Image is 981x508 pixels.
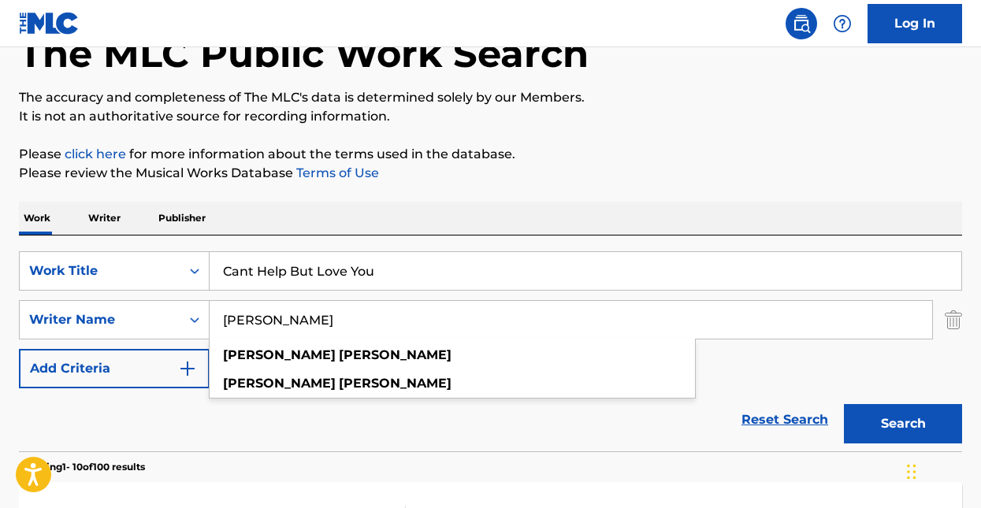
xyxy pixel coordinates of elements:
[833,14,852,33] img: help
[19,251,962,451] form: Search Form
[339,376,451,391] strong: [PERSON_NAME]
[945,300,962,339] img: Delete Criterion
[827,8,858,39] div: Help
[19,12,80,35] img: MLC Logo
[19,164,962,183] p: Please review the Musical Works Database
[844,404,962,443] button: Search
[293,165,379,180] a: Terms of Use
[84,202,125,235] p: Writer
[868,4,962,43] a: Log In
[907,448,916,495] div: Drag
[29,310,171,329] div: Writer Name
[65,146,126,161] a: click here
[19,460,145,474] p: Showing 1 - 10 of 100 results
[19,145,962,164] p: Please for more information about the terms used in the database.
[223,347,336,362] strong: [PERSON_NAME]
[734,402,836,437] a: Reset Search
[786,8,817,39] a: Public Search
[19,88,962,107] p: The accuracy and completeness of The MLC's data is determined solely by our Members.
[178,359,197,378] img: 9d2ae6d4665cec9f34b9.svg
[792,14,811,33] img: search
[19,107,962,126] p: It is not an authoritative source for recording information.
[19,202,55,235] p: Work
[339,347,451,362] strong: [PERSON_NAME]
[902,432,981,508] iframe: Chat Widget
[223,376,336,391] strong: [PERSON_NAME]
[19,349,210,388] button: Add Criteria
[29,261,171,280] div: Work Title
[19,30,589,77] h1: The MLC Public Work Search
[154,202,210,235] p: Publisher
